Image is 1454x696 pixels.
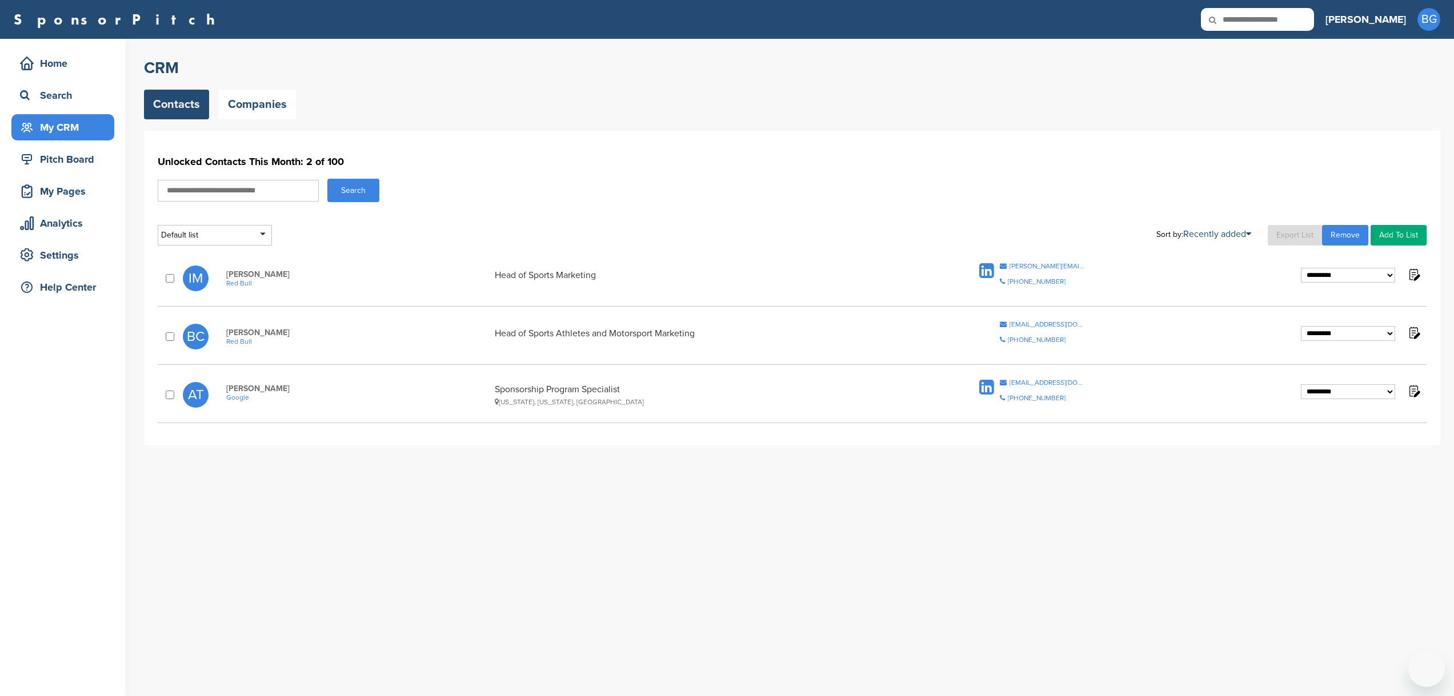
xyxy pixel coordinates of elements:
div: Sponsorship Program Specialist [495,384,908,406]
div: [EMAIL_ADDRESS][DOMAIN_NAME] [1010,379,1086,386]
button: Search [327,179,379,202]
div: Settings [17,245,114,265]
span: [PERSON_NAME] [226,269,489,279]
div: [US_STATE], [US_STATE], [GEOGRAPHIC_DATA] [495,398,908,406]
a: Google [226,393,489,401]
a: Recently added [1183,228,1251,240]
iframe: Button to launch messaging window [1408,650,1445,687]
h1: Unlocked Contacts This Month: 2 of 100 [158,151,1427,172]
span: [PERSON_NAME] [226,384,489,393]
a: Search [11,82,114,108]
img: Notes [1407,384,1421,398]
div: Sort by: [1156,230,1251,239]
h3: [PERSON_NAME] [1325,11,1406,27]
a: Companies [219,90,296,119]
a: Remove [1322,225,1368,246]
div: [PERSON_NAME][EMAIL_ADDRESS][PERSON_NAME][DOMAIN_NAME] [1010,263,1086,269]
a: Add To List [1371,225,1427,246]
a: Contacts [144,90,209,119]
a: Red Bull [226,279,489,287]
span: [PERSON_NAME] [226,328,489,337]
div: Search [17,85,114,106]
span: IM [183,265,209,291]
div: Help Center [17,277,114,297]
div: My Pages [17,181,114,202]
a: Settings [11,242,114,268]
span: AT [183,382,209,408]
a: Export List [1268,225,1322,246]
div: [PHONE_NUMBER] [1008,336,1066,343]
a: Pitch Board [11,146,114,172]
a: Analytics [11,210,114,236]
a: Home [11,50,114,77]
a: My CRM [11,114,114,140]
span: BC [183,324,209,349]
div: Head of Sports Athletes and Motorsport Marketing [495,328,908,345]
img: Notes [1407,325,1421,340]
img: Notes [1407,267,1421,281]
div: My CRM [17,117,114,138]
div: Head of Sports Marketing [495,269,908,287]
a: SponsorPitch [14,12,222,27]
h2: CRM [144,58,1440,78]
div: [PHONE_NUMBER] [1008,278,1066,285]
a: My Pages [11,178,114,204]
div: Pitch Board [17,149,114,170]
span: BG [1417,8,1440,31]
div: [EMAIL_ADDRESS][DOMAIN_NAME] [1010,321,1086,328]
div: [PHONE_NUMBER] [1008,395,1066,401]
div: Analytics [17,213,114,234]
div: Home [17,53,114,74]
a: [PERSON_NAME] [1325,7,1406,32]
a: Help Center [11,274,114,300]
div: Default list [158,225,272,246]
a: Red Bull [226,337,489,345]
